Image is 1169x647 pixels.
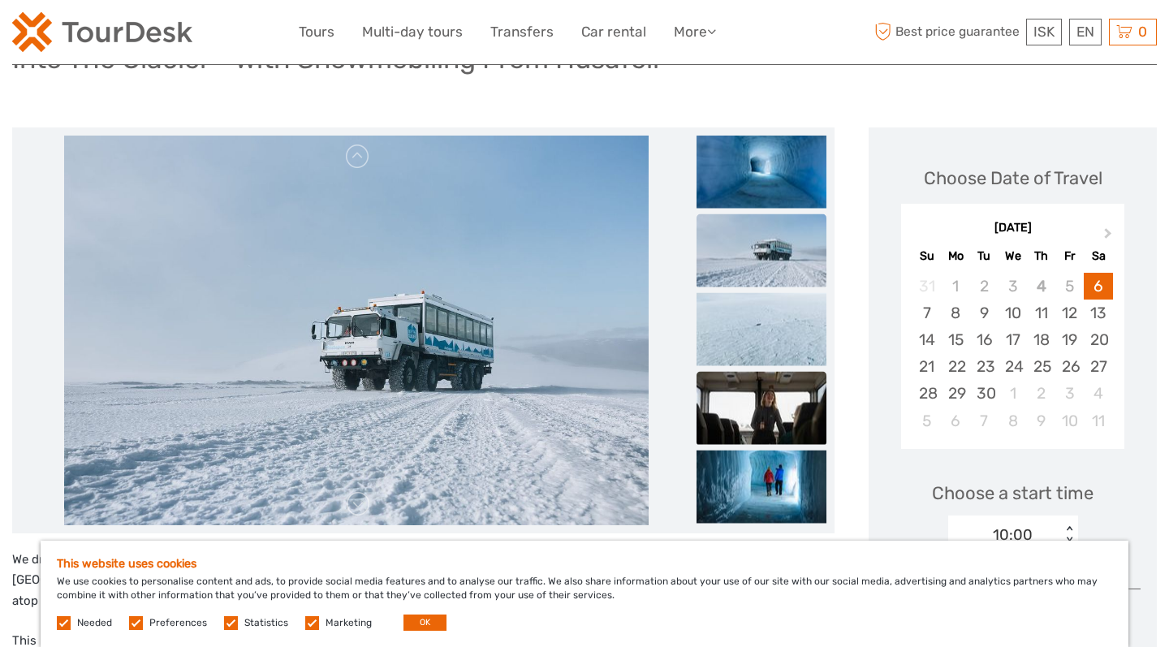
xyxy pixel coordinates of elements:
[1084,273,1112,300] div: Choose Saturday, September 6th, 2025
[1084,326,1112,353] div: Choose Saturday, September 20th, 2025
[942,273,970,300] div: Not available Monday, September 1st, 2025
[1027,353,1055,380] div: Choose Thursday, September 25th, 2025
[924,166,1102,191] div: Choose Date of Travel
[942,245,970,267] div: Mo
[942,380,970,407] div: Choose Monday, September 29th, 2025
[970,273,999,300] div: Not available Tuesday, September 2nd, 2025
[12,12,192,52] img: 120-15d4194f-c635-41b9-a512-a3cb382bfb57_logo_small.png
[999,273,1027,300] div: Not available Wednesday, September 3rd, 2025
[64,136,649,525] img: 43abdde437394776a28a91498444201e_main_slider.jpeg
[1136,24,1150,40] span: 0
[1055,326,1084,353] div: Choose Friday, September 19th, 2025
[970,326,999,353] div: Choose Tuesday, September 16th, 2025
[1097,224,1123,250] button: Next Month
[901,220,1124,237] div: [DATE]
[1084,245,1112,267] div: Sa
[403,615,446,631] button: OK
[1027,380,1055,407] div: Choose Thursday, October 2nd, 2025
[999,353,1027,380] div: Choose Wednesday, September 24th, 2025
[1055,353,1084,380] div: Choose Friday, September 26th, 2025
[581,20,646,44] a: Car rental
[57,557,1112,571] h5: This website uses cookies
[999,300,1027,326] div: Choose Wednesday, September 10th, 2025
[942,326,970,353] div: Choose Monday, September 15th, 2025
[1055,245,1084,267] div: Fr
[942,300,970,326] div: Choose Monday, September 8th, 2025
[942,408,970,434] div: Choose Monday, October 6th, 2025
[1027,326,1055,353] div: Choose Thursday, September 18th, 2025
[1055,273,1084,300] div: Not available Friday, September 5th, 2025
[1027,408,1055,434] div: Choose Thursday, October 9th, 2025
[1055,300,1084,326] div: Choose Friday, September 12th, 2025
[999,380,1027,407] div: Choose Wednesday, October 1st, 2025
[299,20,334,44] a: Tours
[1027,245,1055,267] div: Th
[697,214,826,287] img: 43abdde437394776a28a91498444201e_slider_thumbnail.jpeg
[970,380,999,407] div: Choose Tuesday, September 30th, 2025
[697,450,826,523] img: 2df9891ecd4b47898f03bd0ce6b1b739_slider_thumbnail.jpeg
[149,616,207,630] label: Preferences
[697,135,826,208] img: 5aaf04bdc7b944c59ed4df7800d500be_slider_thumbnail.jpeg
[912,245,941,267] div: Su
[1084,380,1112,407] div: Choose Saturday, October 4th, 2025
[1055,380,1084,407] div: Choose Friday, October 3rd, 2025
[490,20,554,44] a: Transfers
[970,245,999,267] div: Tu
[970,300,999,326] div: Choose Tuesday, September 9th, 2025
[1055,408,1084,434] div: Choose Friday, October 10th, 2025
[362,20,463,44] a: Multi-day tours
[993,524,1033,546] div: 10:00
[912,380,941,407] div: Choose Sunday, September 28th, 2025
[697,371,826,444] img: d008c215000645cc806b9e27763a54d4_slider_thumbnail.jpeg
[77,616,112,630] label: Needed
[697,292,826,365] img: c8ced98b9d244d49b5bf5c45f8a2745e_slider_thumbnail.jpeg
[326,616,372,630] label: Marketing
[1069,19,1102,45] div: EN
[244,616,288,630] label: Statistics
[912,300,941,326] div: Choose Sunday, September 7th, 2025
[1084,408,1112,434] div: Choose Saturday, October 11th, 2025
[1033,24,1055,40] span: ISK
[999,245,1027,267] div: We
[932,481,1094,506] span: Choose a start time
[999,326,1027,353] div: Choose Wednesday, September 17th, 2025
[912,273,941,300] div: Not available Sunday, August 31st, 2025
[912,408,941,434] div: Choose Sunday, October 5th, 2025
[912,353,941,380] div: Choose Sunday, September 21st, 2025
[41,541,1128,647] div: We use cookies to personalise content and ads, to provide social media features and to analyse ou...
[12,550,835,612] p: We drive from [GEOGRAPHIC_DATA] onto [GEOGRAPHIC_DATA] (''Long Glacier''), the second largest gla...
[942,353,970,380] div: Choose Monday, September 22nd, 2025
[912,326,941,353] div: Choose Sunday, September 14th, 2025
[1027,273,1055,300] div: Not available Thursday, September 4th, 2025
[1084,353,1112,380] div: Choose Saturday, September 27th, 2025
[871,19,1023,45] span: Best price guarantee
[970,353,999,380] div: Choose Tuesday, September 23rd, 2025
[674,20,716,44] a: More
[906,273,1119,434] div: month 2025-09
[999,408,1027,434] div: Choose Wednesday, October 8th, 2025
[970,408,999,434] div: Choose Tuesday, October 7th, 2025
[1062,526,1076,543] div: < >
[1027,300,1055,326] div: Choose Thursday, September 11th, 2025
[1084,300,1112,326] div: Choose Saturday, September 13th, 2025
